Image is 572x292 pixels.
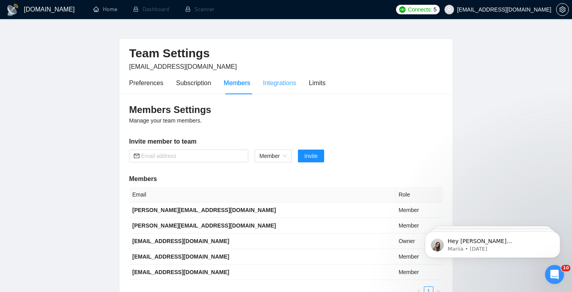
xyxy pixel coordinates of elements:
[176,78,211,88] div: Subscription
[446,7,452,12] span: user
[304,152,317,160] span: Invite
[395,218,443,234] td: Member
[556,6,569,13] a: setting
[129,174,443,184] h5: Members
[395,202,443,218] td: Member
[141,152,243,160] input: Email address
[129,103,443,116] h3: Members Settings
[132,238,229,244] b: [EMAIL_ADDRESS][DOMAIN_NAME]
[309,78,326,88] div: Limits
[224,78,250,88] div: Members
[129,45,443,62] h2: Team Settings
[395,234,443,249] td: Owner
[395,265,443,280] td: Member
[132,222,276,229] b: [PERSON_NAME][EMAIL_ADDRESS][DOMAIN_NAME]
[263,78,296,88] div: Integrations
[129,78,163,88] div: Preferences
[134,153,139,159] span: mail
[129,187,395,202] th: Email
[129,117,202,124] span: Manage your team members.
[129,63,237,70] span: [EMAIL_ADDRESS][DOMAIN_NAME]
[132,253,229,260] b: [EMAIL_ADDRESS][DOMAIN_NAME]
[93,6,117,13] a: homeHome
[129,137,443,146] h5: Invite member to team
[557,6,568,13] span: setting
[413,215,572,271] iframe: Intercom notifications message
[132,207,276,213] b: [PERSON_NAME][EMAIL_ADDRESS][DOMAIN_NAME]
[298,150,324,162] button: Invite
[395,249,443,265] td: Member
[408,5,432,14] span: Connects:
[433,5,437,14] span: 5
[132,269,229,275] b: [EMAIL_ADDRESS][DOMAIN_NAME]
[399,6,406,13] img: upwork-logo.png
[556,3,569,16] button: setting
[561,265,570,271] span: 10
[259,150,287,162] span: Member
[545,265,564,284] iframe: Intercom live chat
[395,187,443,202] th: Role
[6,4,19,16] img: logo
